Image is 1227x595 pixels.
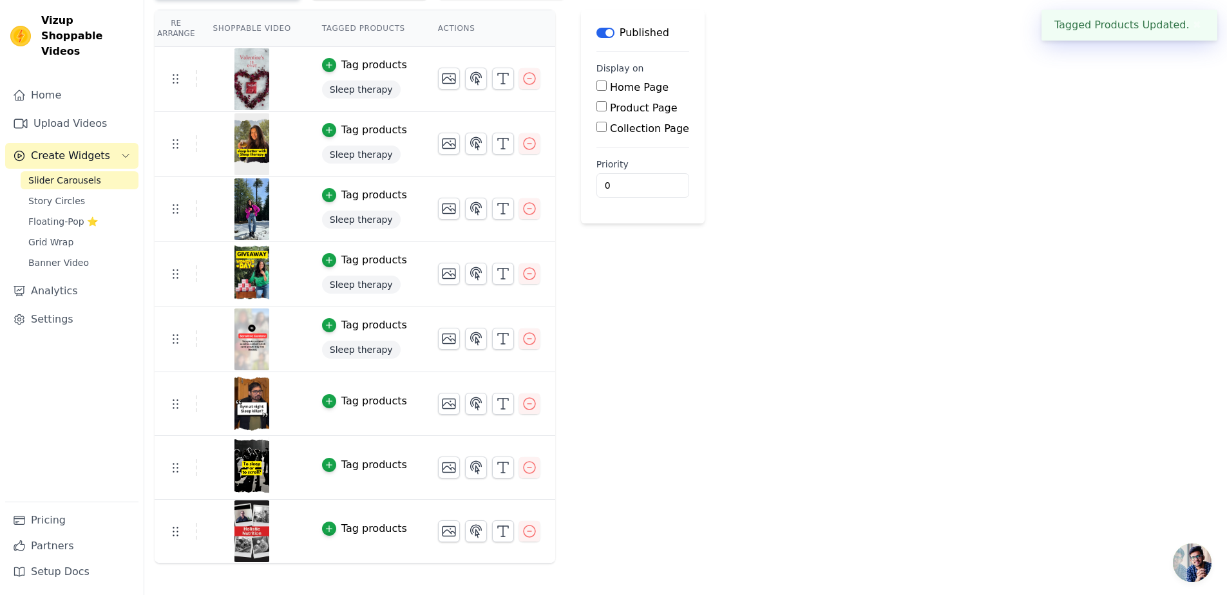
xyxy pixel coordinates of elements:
[5,559,138,585] a: Setup Docs
[341,317,407,333] div: Tag products
[341,252,407,268] div: Tag products
[31,148,110,164] span: Create Widgets
[5,278,138,304] a: Analytics
[438,393,460,415] button: Change Thumbnail
[21,192,138,210] a: Story Circles
[41,13,133,59] span: Vizup Shoppable Videos
[610,122,689,135] label: Collection Page
[21,212,138,231] a: Floating-Pop ⭐
[596,158,689,171] label: Priority
[322,211,401,229] span: Sleep therapy
[438,198,460,220] button: Change Thumbnail
[438,133,460,155] button: Change Thumbnail
[234,178,270,240] img: reel-preview-thealpineapothecary.myshopify.com-3580243049425138195_66343527402.jpeg
[322,457,407,473] button: Tag products
[234,113,270,175] img: reel-preview-thealpineapothecary.myshopify.com-3577218586370332121_66343527402.jpeg
[5,143,138,169] button: Create Widgets
[438,520,460,542] button: Change Thumbnail
[423,10,555,47] th: Actions
[322,187,407,203] button: Tag products
[5,111,138,137] a: Upload Videos
[341,57,407,73] div: Tag products
[341,393,407,409] div: Tag products
[234,243,270,305] img: reel-preview-thealpineapothecary.myshopify.com-3582306515970961868_66343527402.jpeg
[620,25,669,41] p: Published
[322,393,407,409] button: Tag products
[1042,10,1217,41] div: Tagged Products Updated.
[322,146,401,164] span: Sleep therapy
[610,81,669,93] label: Home Page
[28,174,101,187] span: Slider Carousels
[438,263,460,285] button: Change Thumbnail
[155,10,197,47] th: Re Arrange
[28,256,89,269] span: Banner Video
[322,521,407,536] button: Tag products
[341,122,407,138] div: Tag products
[234,308,270,370] img: reel-preview-thealpineapothecary.myshopify.com-3583741729633468334_66343527402.jpeg
[5,533,138,559] a: Partners
[322,57,407,73] button: Tag products
[322,276,401,294] span: Sleep therapy
[610,102,678,114] label: Product Page
[322,341,401,359] span: Sleep therapy
[21,254,138,272] a: Banner Video
[307,10,423,47] th: Tagged Products
[21,171,138,189] a: Slider Carousels
[438,457,460,478] button: Change Thumbnail
[5,507,138,533] a: Pricing
[234,373,270,435] img: reel-preview-thealpineapothecary.myshopify.com-3592438444681682609_66343527402.jpeg
[322,252,407,268] button: Tag products
[438,68,460,90] button: Change Thumbnail
[596,62,644,75] legend: Display on
[21,233,138,251] a: Grid Wrap
[28,194,85,207] span: Story Circles
[322,122,407,138] button: Tag products
[438,328,460,350] button: Change Thumbnail
[28,215,98,228] span: Floating-Pop ⭐
[5,307,138,332] a: Settings
[5,82,138,108] a: Home
[197,10,306,47] th: Shoppable Video
[341,457,407,473] div: Tag products
[28,236,73,249] span: Grid Wrap
[10,26,31,46] img: Vizup
[341,187,407,203] div: Tag products
[322,80,401,99] span: Sleep therapy
[322,317,407,333] button: Tag products
[234,437,270,498] img: reel-preview-thealpineapothecary.myshopify.com-3593252720654034761_66343527402.jpeg
[341,521,407,536] div: Tag products
[234,48,270,110] img: reel-preview-thealpineapothecary.myshopify.com-3576385908477818630_66343527402.jpeg
[234,500,270,562] img: reel-preview-thealpineapothecary.myshopify.com-3593887966037261113_66343527402.jpeg
[1190,17,1204,33] button: Close
[1173,543,1212,582] a: Open chat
